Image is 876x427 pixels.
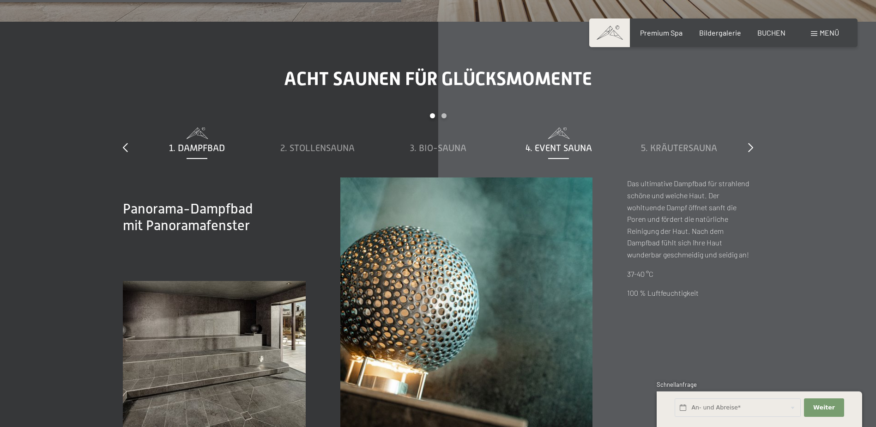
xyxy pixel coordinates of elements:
[284,68,592,90] span: Acht Saunen für Glücksmomente
[169,143,225,153] span: 1. Dampfbad
[526,143,592,153] span: 4. Event Sauna
[627,287,753,299] p: 100 % Luftfeuchtigkeit
[804,398,844,417] button: Weiter
[640,28,683,37] a: Premium Spa
[410,143,466,153] span: 3. Bio-Sauna
[430,113,435,118] div: Carousel Page 1 (Current Slide)
[441,113,447,118] div: Carousel Page 2
[757,28,785,37] a: BUCHEN
[820,28,839,37] span: Menü
[657,381,697,388] span: Schnellanfrage
[280,143,355,153] span: 2. Stollensauna
[627,177,753,260] p: Das ultimative Dampfbad für strahlend schöne und weiche Haut. Der wohltuende Dampf öffnet sanft d...
[123,201,253,233] span: Panorama-Dampfbad mit Panoramafenster
[137,113,739,128] div: Carousel Pagination
[813,403,835,412] span: Weiter
[699,28,741,37] a: Bildergalerie
[627,268,753,280] p: 37-40 °C
[641,143,717,153] span: 5. Kräutersauna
